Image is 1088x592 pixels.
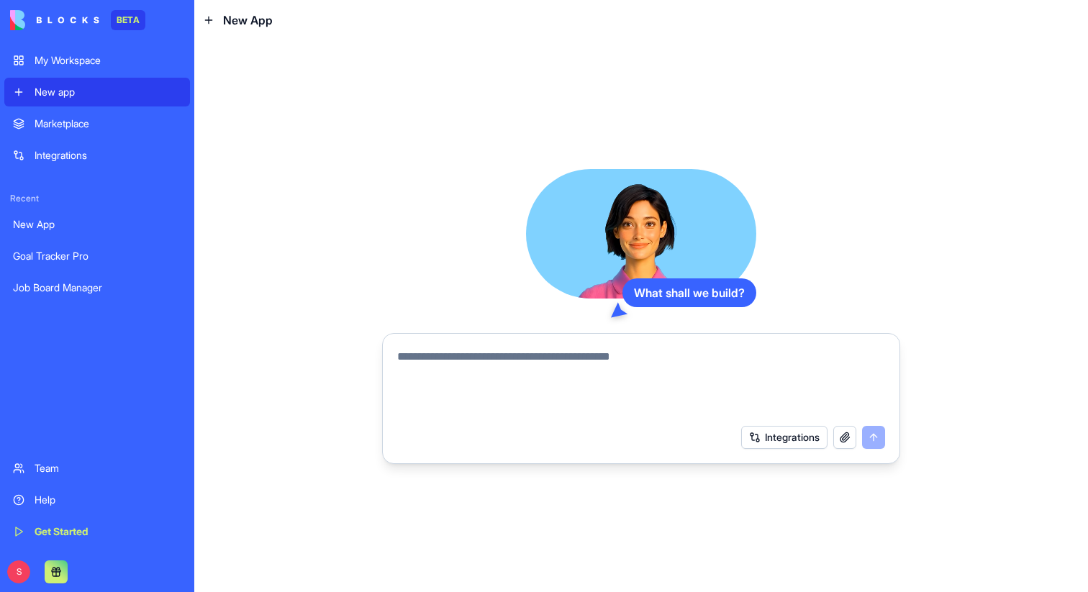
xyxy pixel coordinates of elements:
[4,273,190,302] a: Job Board Manager
[4,486,190,514] a: Help
[35,461,181,475] div: Team
[35,148,181,163] div: Integrations
[223,12,273,29] span: New App
[4,109,190,138] a: Marketplace
[13,281,181,295] div: Job Board Manager
[13,217,181,232] div: New App
[4,193,190,204] span: Recent
[622,278,756,307] div: What shall we build?
[35,524,181,539] div: Get Started
[10,10,99,30] img: logo
[13,249,181,263] div: Goal Tracker Pro
[7,560,30,583] span: S
[4,454,190,483] a: Team
[4,242,190,270] a: Goal Tracker Pro
[4,46,190,75] a: My Workspace
[4,141,190,170] a: Integrations
[4,517,190,546] a: Get Started
[35,53,181,68] div: My Workspace
[35,85,181,99] div: New app
[35,117,181,131] div: Marketplace
[741,426,828,449] button: Integrations
[4,210,190,239] a: New App
[35,493,181,507] div: Help
[4,78,190,106] a: New app
[10,10,145,30] a: BETA
[111,10,145,30] div: BETA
